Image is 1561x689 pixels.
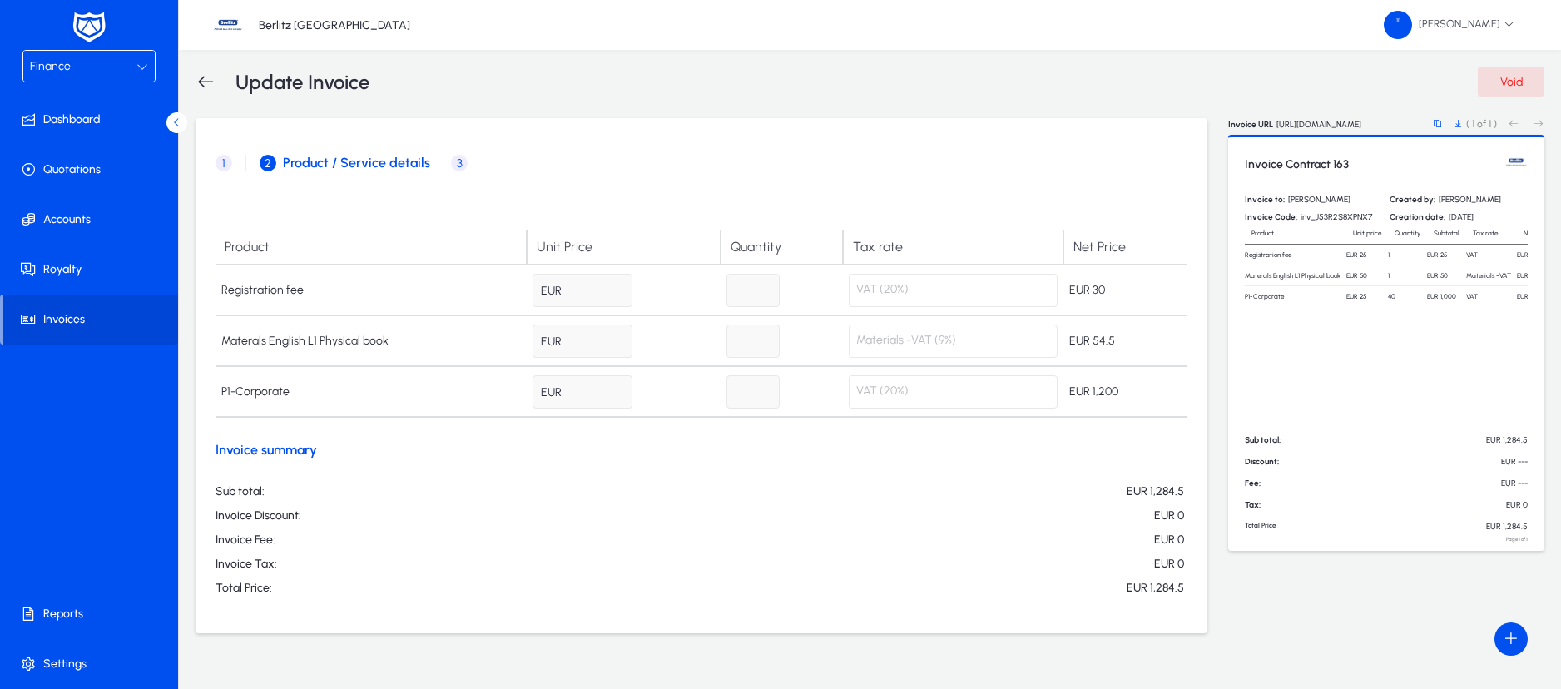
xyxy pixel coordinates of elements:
[1388,265,1427,286] td: 1
[1427,222,1466,245] td: Subtotal
[1127,484,1184,498] span: EUR 1,284.5
[1069,334,1182,348] p: EUR 54.5
[1276,119,1426,130] p: [URL][DOMAIN_NAME]
[216,265,527,315] td: Registration fee
[1388,286,1427,307] td: 40
[216,533,1184,547] p: Invoice Fee:
[527,230,721,265] td: Unit Price
[3,606,181,622] span: Reports
[216,366,527,417] td: P1-Corporate
[259,18,410,32] p: Berlitz [GEOGRAPHIC_DATA]
[1384,478,1529,488] p: EUR ---
[1427,245,1466,265] td: EUR 25
[30,59,71,73] span: Finance
[451,155,468,171] span: 3
[235,70,369,94] h3: Update Invoice
[3,589,181,639] a: Reports
[1384,499,1529,510] p: EUR 0
[1384,456,1529,467] p: EUR ---
[3,211,181,228] span: Accounts
[1245,222,1346,245] td: Product
[216,442,1187,458] h3: Invoice summary
[1127,581,1184,595] span: EUR 1,284.5
[45,97,58,110] img: tab_domain_overview_orange.svg
[3,311,178,328] span: Invoices
[1370,10,1528,40] button: [PERSON_NAME]
[849,274,1057,307] p: VAT (20%)
[216,581,1184,595] p: Total Price:
[216,508,1184,523] p: Invoice Discount:
[47,27,82,40] div: v 4.0.25
[63,98,149,109] div: Domain Overview
[1154,533,1184,547] span: EUR 0
[3,161,181,178] span: Quotations
[1245,456,1384,467] p: Discount:
[1245,286,1346,307] td: P1-Corporate
[1069,283,1182,297] p: EUR 30
[43,43,183,57] div: Domain: [DOMAIN_NAME]
[260,155,276,171] span: 2
[216,315,527,366] td: Materals English L1 Physical book
[1245,194,1285,205] span: Invoice to:
[1439,194,1501,205] span: [PERSON_NAME]
[216,557,1184,571] p: Invoice Tax:
[166,97,179,110] img: tab_keywords_by_traffic_grey.svg
[1228,119,1273,130] p: Invoice URL
[3,112,181,128] span: Dashboard
[1384,521,1529,533] p: EUR 1,284.5
[843,230,1063,265] td: Tax rate
[216,155,232,171] span: 1
[721,230,844,265] td: Quantity
[1154,557,1184,571] span: EUR 0
[533,334,566,348] span: EUR
[1154,508,1184,523] span: EUR 0
[216,230,527,265] td: Product
[1466,265,1517,286] td: Materials -VAT
[27,43,40,57] img: website_grey.svg
[1245,478,1384,488] p: Fee:
[1427,265,1466,286] td: EUR 50
[1388,222,1427,245] td: Quantity
[1245,157,1528,171] h3: Invoice Contract 163
[1245,265,1346,286] td: Materals English L1 Physical book
[3,656,181,672] span: Settings
[3,145,181,195] a: Quotations
[1063,230,1188,265] td: Net Price
[1466,245,1517,265] td: VAT
[1390,194,1435,205] span: Created by:
[212,9,244,41] img: 37.jpg
[3,639,181,689] a: Settings
[1245,434,1384,445] p: Sub total:
[1346,222,1388,245] td: Unit price
[1384,11,1412,39] img: 58.png
[1384,11,1514,39] span: [PERSON_NAME]
[3,95,181,145] a: Dashboard
[184,98,280,109] div: Keywords by Traffic
[533,384,566,399] span: EUR
[1427,286,1466,307] td: EUR 1,000
[1301,211,1372,222] span: inv_J53R2S8XPNX7
[1069,384,1182,399] p: EUR 1,200
[27,27,40,40] img: logo_orange.svg
[1288,194,1350,205] span: [PERSON_NAME]
[1388,245,1427,265] td: 1
[849,375,1057,409] p: VAT (20%)
[533,283,566,297] span: EUR
[1346,245,1388,265] td: EUR 25
[1504,151,1528,174] img: Berlitz Bulgaria
[1245,499,1384,510] p: Tax:
[1478,67,1544,97] button: Void
[3,261,181,278] span: Royalty
[3,195,181,245] a: Accounts
[283,156,430,170] span: Product / Service details
[1346,286,1388,307] td: EUR 25
[1449,211,1474,222] span: [DATE]
[1466,286,1517,307] td: VAT
[849,325,1057,358] p: Materials -VAT (9%)
[1390,211,1445,222] span: Creation date:
[1245,245,1346,265] td: Registration fee
[216,484,1184,498] p: Sub total:
[1245,521,1384,529] p: Total Price
[1384,434,1529,445] p: EUR 1,284.5
[1245,211,1297,222] span: Invoice Code:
